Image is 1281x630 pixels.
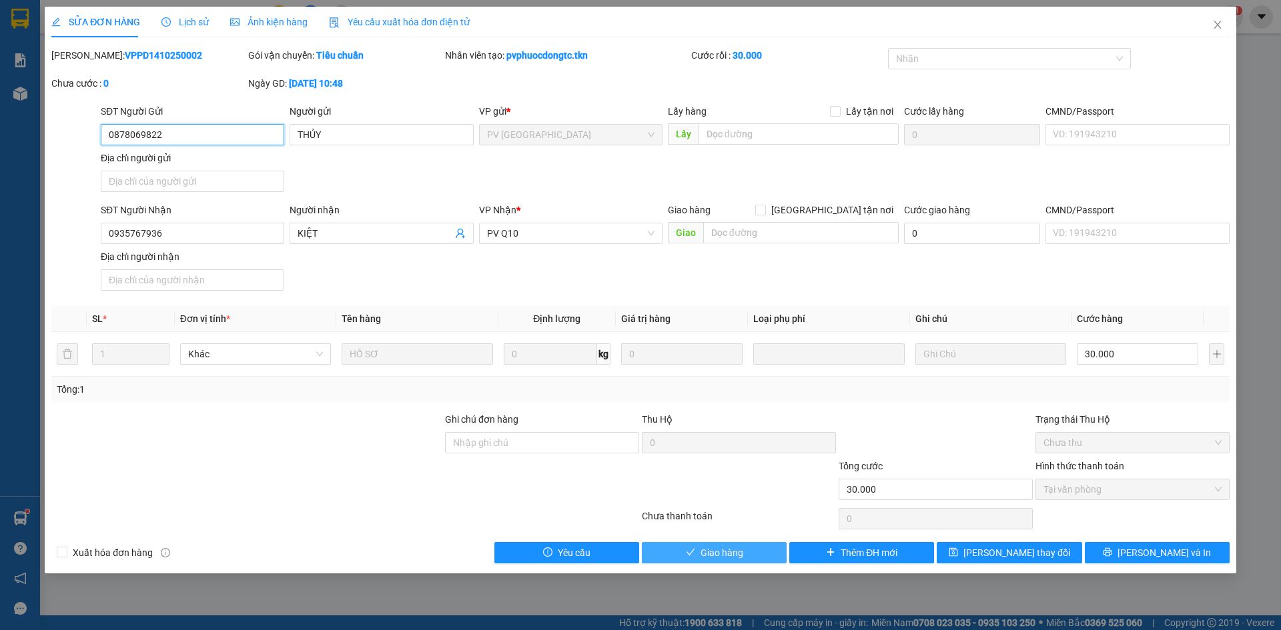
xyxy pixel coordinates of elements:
span: Xuất hóa đơn hàng [67,545,158,560]
button: plus [1209,343,1224,365]
div: Tổng: 1 [57,382,494,397]
span: Lấy hàng [668,106,707,117]
b: Tiêu chuẩn [316,50,364,61]
span: plus [826,547,835,558]
span: [PERSON_NAME] và In [1118,545,1211,560]
div: VP gửi [479,104,663,119]
div: Người nhận [290,203,473,217]
span: Thêm ĐH mới [841,545,897,560]
label: Cước giao hàng [904,205,970,215]
b: 0 [103,78,109,89]
span: [PERSON_NAME] thay đổi [963,545,1070,560]
span: close [1212,19,1223,30]
span: exclamation-circle [543,547,552,558]
span: PV Q10 [487,223,655,243]
th: Ghi chú [910,306,1072,332]
span: SL [92,313,103,324]
span: Tên hàng [342,313,381,324]
span: Đơn vị tính [180,313,230,324]
label: Ghi chú đơn hàng [445,414,518,425]
div: Trạng thái Thu Hộ [1035,412,1230,427]
span: VP Nhận [479,205,516,215]
input: 0 [621,343,743,365]
input: Cước giao hàng [904,223,1040,244]
label: Hình thức thanh toán [1035,461,1124,471]
span: info-circle [161,548,170,557]
span: Tổng cước [839,461,883,471]
b: 30.000 [733,50,762,61]
span: Giao hàng [701,545,743,560]
div: SĐT Người Nhận [101,203,284,217]
div: CMND/Passport [1045,104,1229,119]
span: picture [230,17,240,27]
button: delete [57,343,78,365]
span: Khác [188,344,323,364]
span: kg [597,343,610,365]
img: icon [329,17,340,28]
span: Yêu cầu xuất hóa đơn điện tử [329,17,470,27]
span: [GEOGRAPHIC_DATA] tận nơi [766,203,899,217]
span: printer [1103,547,1112,558]
div: Địa chỉ người nhận [101,249,284,264]
input: VD: Bàn, Ghế [342,343,492,365]
span: Định lượng [533,313,580,324]
span: Cước hàng [1077,313,1123,324]
button: save[PERSON_NAME] thay đổi [937,542,1082,563]
div: Nhân viên tạo: [445,48,689,63]
span: Lấy tận nơi [841,104,899,119]
button: Close [1199,7,1236,44]
input: Địa chỉ của người gửi [101,171,284,192]
b: VPPD1410250002 [125,50,202,61]
b: [DATE] 10:48 [289,78,343,89]
div: Chưa thanh toán [640,509,837,532]
div: Người gửi [290,104,473,119]
span: SỬA ĐƠN HÀNG [51,17,140,27]
input: Dọc đường [699,123,899,145]
span: Yêu cầu [558,545,590,560]
input: Cước lấy hàng [904,124,1040,145]
span: edit [51,17,61,27]
b: pvphuocdongtc.tkn [506,50,588,61]
span: save [949,547,958,558]
div: Chưa cước : [51,76,246,91]
div: Ngày GD: [248,76,442,91]
input: Ghi Chú [915,343,1066,365]
span: Giá trị hàng [621,313,671,324]
div: SĐT Người Gửi [101,104,284,119]
span: user-add [455,228,466,239]
div: Cước rồi : [691,48,885,63]
div: CMND/Passport [1045,203,1229,217]
label: Cước lấy hàng [904,106,964,117]
span: Chưa thu [1043,433,1222,453]
button: exclamation-circleYêu cầu [494,542,639,563]
span: check [686,547,695,558]
input: Địa chỉ của người nhận [101,269,284,291]
button: printer[PERSON_NAME] và In [1085,542,1230,563]
span: Lấy [668,123,699,145]
div: Gói vận chuyển: [248,48,442,63]
span: Thu Hộ [642,414,673,425]
span: clock-circle [161,17,171,27]
span: Lịch sử [161,17,209,27]
button: checkGiao hàng [642,542,787,563]
button: plusThêm ĐH mới [789,542,934,563]
div: Địa chỉ người gửi [101,151,284,165]
span: Tại văn phòng [1043,479,1222,499]
div: [PERSON_NAME]: [51,48,246,63]
span: Ảnh kiện hàng [230,17,308,27]
input: Ghi chú đơn hàng [445,432,639,453]
span: Giao [668,222,703,243]
span: Giao hàng [668,205,711,215]
input: Dọc đường [703,222,899,243]
th: Loại phụ phí [748,306,909,332]
span: PV Phước Đông [487,125,655,145]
